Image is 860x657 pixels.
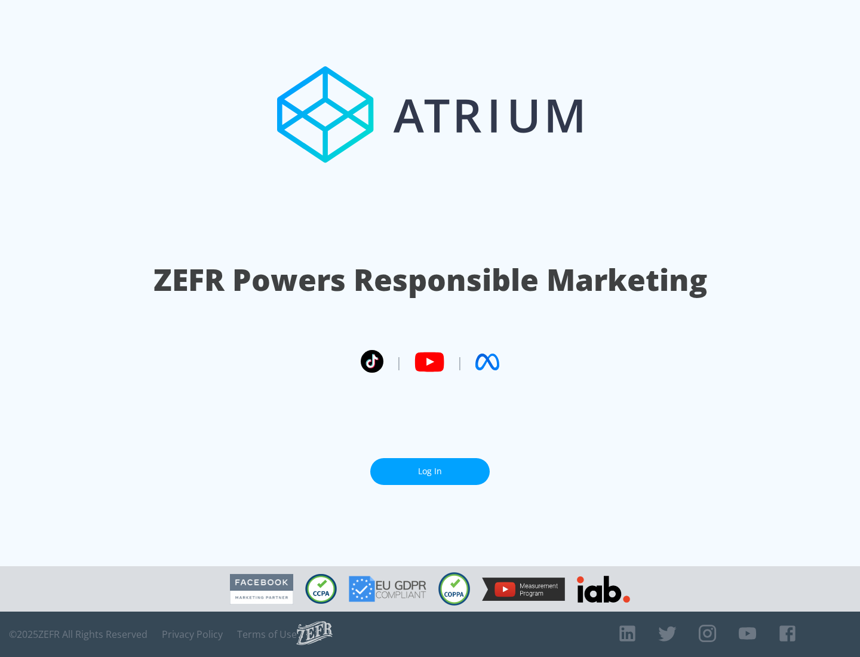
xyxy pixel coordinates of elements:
a: Privacy Policy [162,628,223,640]
img: Facebook Marketing Partner [230,574,293,604]
img: CCPA Compliant [305,574,337,604]
img: GDPR Compliant [349,576,426,602]
h1: ZEFR Powers Responsible Marketing [153,259,707,300]
img: IAB [577,576,630,603]
span: | [456,353,463,371]
img: YouTube Measurement Program [482,578,565,601]
a: Log In [370,458,490,485]
a: Terms of Use [237,628,297,640]
img: COPPA Compliant [438,572,470,606]
span: © 2025 ZEFR All Rights Reserved [9,628,148,640]
span: | [395,353,403,371]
